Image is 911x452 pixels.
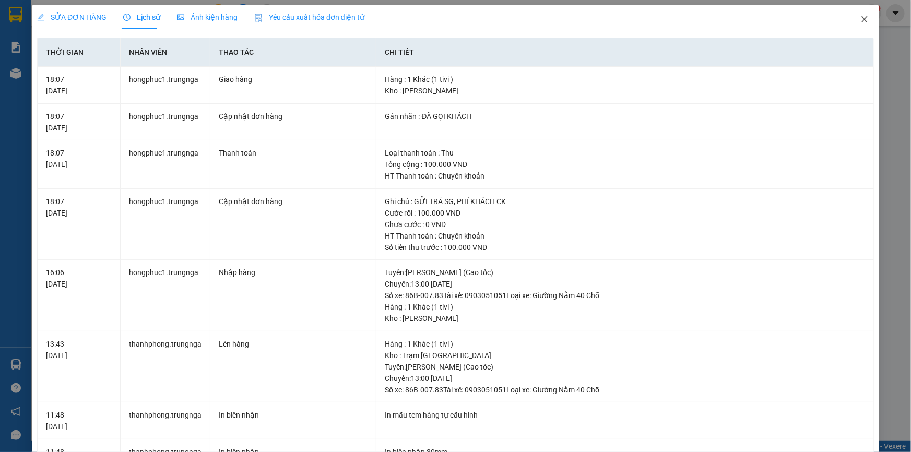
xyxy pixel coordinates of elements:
[219,267,368,278] div: Nhập hàng
[210,38,376,67] th: Thao tác
[254,13,364,21] span: Yêu cầu xuất hóa đơn điện tử
[385,338,865,350] div: Hàng : 1 Khác (1 tivi )
[121,104,210,141] td: hongphuc1.trungnga
[37,14,44,21] span: edit
[385,361,865,396] div: Tuyến : [PERSON_NAME] (Cao tốc) Chuyến: 13:00 [DATE] Số xe: 86B-007.83 Tài xế: 0903051051 Loại xe...
[385,242,865,253] div: Số tiền thu trước : 100.000 VND
[121,67,210,104] td: hongphuc1.trungnga
[123,13,160,21] span: Lịch sử
[121,189,210,260] td: hongphuc1.trungnga
[219,196,368,207] div: Cập nhật đơn hàng
[385,196,865,207] div: Ghi chú : GỬI TRẢ SG, PHÍ KHÁCH CK
[254,14,263,22] img: icon
[385,301,865,313] div: Hàng : 1 Khác (1 tivi )
[376,38,874,67] th: Chi tiết
[37,13,107,21] span: SỬA ĐƠN HÀNG
[860,15,869,23] span: close
[121,260,210,331] td: hongphuc1.trungnga
[385,409,865,421] div: In mẫu tem hàng tự cấu hình
[46,74,112,97] div: 18:07 [DATE]
[385,267,865,301] div: Tuyến : [PERSON_NAME] (Cao tốc) Chuyến: 13:00 [DATE] Số xe: 86B-007.83 Tài xế: 0903051051 Loại xe...
[385,170,865,182] div: HT Thanh toán : Chuyển khoản
[385,219,865,230] div: Chưa cước : 0 VND
[385,85,865,97] div: Kho : [PERSON_NAME]
[177,13,238,21] span: Ảnh kiện hàng
[46,147,112,170] div: 18:07 [DATE]
[219,147,368,159] div: Thanh toán
[46,267,112,290] div: 16:06 [DATE]
[385,74,865,85] div: Hàng : 1 Khác (1 tivi )
[850,5,879,34] button: Close
[46,409,112,432] div: 11:48 [DATE]
[385,111,865,122] div: Gán nhãn : ĐÃ GỌI KHÁCH
[219,338,368,350] div: Lên hàng
[219,74,368,85] div: Giao hàng
[177,14,184,21] span: picture
[38,38,121,67] th: Thời gian
[385,230,865,242] div: HT Thanh toán : Chuyển khoản
[219,409,368,421] div: In biên nhận
[46,111,112,134] div: 18:07 [DATE]
[46,338,112,361] div: 13:43 [DATE]
[385,350,865,361] div: Kho : Trạm [GEOGRAPHIC_DATA]
[385,147,865,159] div: Loại thanh toán : Thu
[121,331,210,403] td: thanhphong.trungnga
[123,14,131,21] span: clock-circle
[385,159,865,170] div: Tổng cộng : 100.000 VND
[219,111,368,122] div: Cập nhật đơn hàng
[46,196,112,219] div: 18:07 [DATE]
[121,402,210,439] td: thanhphong.trungnga
[121,38,210,67] th: Nhân viên
[385,313,865,324] div: Kho : [PERSON_NAME]
[385,207,865,219] div: Cước rồi : 100.000 VND
[121,140,210,189] td: hongphuc1.trungnga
